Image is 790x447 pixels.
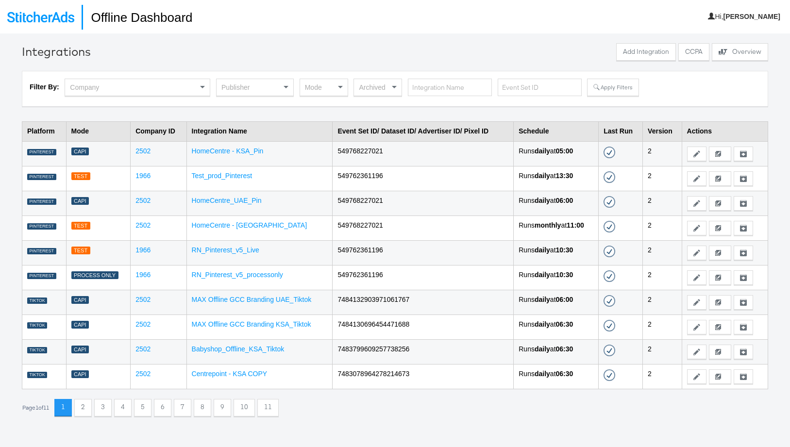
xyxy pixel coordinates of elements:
[556,147,573,155] strong: 05:00
[535,296,550,303] strong: daily
[27,347,47,354] div: TIKTOK
[514,315,599,339] td: Runs at
[134,399,151,416] button: 5
[514,191,599,215] td: Runs at
[192,271,283,279] a: RN_Pinterest_v5_processonly
[135,370,151,378] a: 2502
[257,399,279,416] button: 11
[192,221,307,229] a: HomeCentre - [GEOGRAPHIC_DATA]
[154,399,171,416] button: 6
[587,79,639,96] button: Apply Filters
[94,399,112,416] button: 3
[535,320,550,328] strong: daily
[192,246,259,254] a: RN_Pinterest_v5_Live
[514,240,599,265] td: Runs at
[27,372,47,379] div: TIKTOK
[65,79,210,96] div: Company
[408,79,492,97] input: Integration Name
[616,43,676,61] button: Add Integration
[71,370,89,379] div: Capi
[135,296,151,303] a: 2502
[135,172,151,180] a: 1966
[71,172,90,181] div: Test
[54,399,72,416] button: 1
[135,147,151,155] a: 2502
[71,296,89,304] div: Capi
[556,345,573,353] strong: 06:30
[556,197,573,204] strong: 06:00
[192,296,312,303] a: MAX Offline GCC Branding UAE_Tiktok
[192,147,264,155] a: HomeCentre - KSA_Pin
[556,271,573,279] strong: 10:30
[22,121,67,141] th: Platform
[192,345,285,353] a: Babyshop_Offline_KSA_Tiktok
[333,240,514,265] td: 549762361196
[135,345,151,353] a: 2502
[678,43,709,61] button: CCPA
[333,339,514,364] td: 7483799609257738256
[535,221,561,229] strong: monthly
[192,370,268,378] a: Centrepoint - KSA COPY
[7,12,74,22] img: StitcherAds
[82,5,192,30] h1: Offline Dashboard
[712,43,768,61] button: Overview
[30,83,59,91] strong: Filter By:
[22,404,50,411] div: Page 1 of 11
[192,320,311,328] a: MAX Offline GCC Branding KSA_Tiktok
[514,290,599,315] td: Runs at
[71,197,89,205] div: Capi
[66,121,131,141] th: Mode
[678,43,709,63] a: CCPA
[682,121,768,141] th: Actions
[27,298,47,304] div: TIKTOK
[535,172,550,180] strong: daily
[186,121,333,141] th: Integration Name
[514,141,599,166] td: Runs at
[135,320,151,328] a: 2502
[27,174,56,181] div: PINTEREST
[135,197,151,204] a: 2502
[71,271,118,280] div: Process Only
[333,265,514,290] td: 549762361196
[194,399,211,416] button: 8
[192,197,262,204] a: HomeCentre_UAE_Pin
[354,79,402,96] div: Archived
[214,399,231,416] button: 9
[498,79,582,97] input: Event Set ID
[333,166,514,191] td: 549762361196
[556,172,573,180] strong: 13:30
[131,121,186,141] th: Company ID
[643,191,682,215] td: 2
[643,339,682,364] td: 2
[234,399,255,416] button: 10
[712,43,768,63] a: Overview
[643,315,682,339] td: 2
[71,148,89,156] div: Capi
[643,215,682,240] td: 2
[514,364,599,389] td: Runs at
[535,147,550,155] strong: daily
[535,370,550,378] strong: daily
[535,197,550,204] strong: daily
[616,43,676,63] a: Add Integration
[333,141,514,166] td: 549768227021
[71,222,90,230] div: Test
[135,246,151,254] a: 1966
[514,339,599,364] td: Runs at
[643,240,682,265] td: 2
[514,215,599,240] td: Runs at
[333,290,514,315] td: 7484132903971061767
[74,399,92,416] button: 2
[535,271,550,279] strong: daily
[643,121,682,141] th: Version
[192,172,252,180] a: Test_prod_Pinterest
[333,364,514,389] td: 7483078964278214673
[514,166,599,191] td: Runs at
[71,346,89,354] div: Capi
[22,43,91,60] div: Integrations
[71,321,89,329] div: Capi
[643,290,682,315] td: 2
[514,121,599,141] th: Schedule
[174,399,191,416] button: 7
[71,247,90,255] div: Test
